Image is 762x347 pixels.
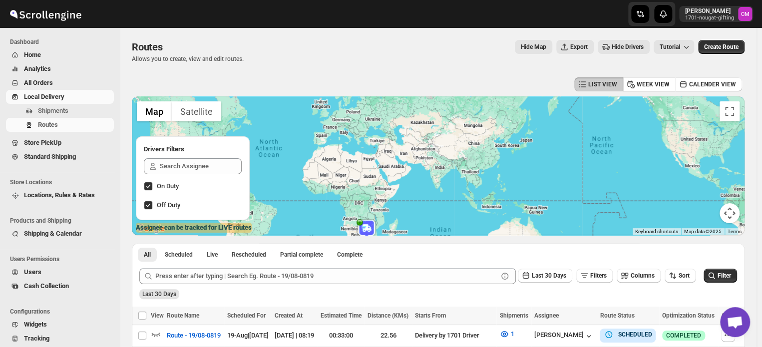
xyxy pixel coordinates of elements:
[142,291,176,298] span: Last 30 Days
[157,201,180,209] span: Off Duty
[534,312,559,319] span: Assignee
[10,308,115,316] span: Configurations
[157,182,179,190] span: On Duty
[275,331,314,341] div: [DATE] | 08:19
[6,118,114,132] button: Routes
[138,248,157,262] button: All routes
[172,101,221,121] button: Show satellite imagery
[321,312,362,319] span: Estimated Time
[679,272,690,279] span: Sort
[574,77,623,91] button: LIST VIEW
[576,269,613,283] button: Filters
[227,332,269,339] span: 19-Aug | [DATE]
[155,268,498,284] input: Press enter after typing | Search Eg. Route - 19/08-0819
[654,40,694,54] button: Tutorial
[24,335,49,342] span: Tracking
[704,269,737,283] button: Filter
[134,222,167,235] img: Google
[167,331,221,341] span: Route - 19/08-0819
[165,251,193,259] span: Scheduled
[24,93,64,100] span: Local Delivery
[6,279,114,293] button: Cash Collection
[635,228,678,235] button: Keyboard shortcuts
[144,251,151,259] span: All
[167,312,199,319] span: Route Name
[136,223,252,233] label: Assignee can be tracked for LIVE routes
[660,43,680,50] span: Tutorial
[698,40,745,54] button: Create Route
[675,77,742,91] button: CALENDER VIEW
[637,80,670,88] span: WEEK VIEW
[588,80,617,88] span: LIST VIEW
[24,282,69,290] span: Cash Collection
[24,139,61,146] span: Store PickUp
[415,312,446,319] span: Starts From
[704,43,739,51] span: Create Route
[368,331,408,341] div: 22.56
[161,328,227,344] button: Route - 19/08-0819
[415,331,494,341] div: Delivery by 1701 Driver
[10,38,115,46] span: Dashboard
[132,41,163,53] span: Routes
[721,312,739,319] span: Action
[598,40,650,54] button: Hide Drivers
[600,312,634,319] span: Route Status
[720,203,740,223] button: Map camera controls
[6,227,114,241] button: Shipping & Calendar
[24,65,51,72] span: Analytics
[132,55,244,63] p: Allows you to create, view and edit routes.
[151,312,164,319] span: View
[679,6,753,22] button: User menu
[618,331,652,338] b: SCHEDULED
[518,269,572,283] button: Last 30 Days
[666,332,701,340] span: COMPLETED
[24,79,53,86] span: All Orders
[6,48,114,62] button: Home
[10,217,115,225] span: Products and Shipping
[612,43,644,51] span: Hide Drivers
[134,222,167,235] a: Open this area in Google Maps (opens a new window)
[604,330,652,340] button: SCHEDULED
[24,321,47,328] span: Widgets
[728,229,742,234] a: Terms
[6,265,114,279] button: Users
[685,15,734,21] p: 1701-nougat-gifting
[662,312,715,319] span: Optimization Status
[24,191,95,199] span: Locations, Rules & Rates
[720,101,740,121] button: Toggle fullscreen view
[6,76,114,90] button: All Orders
[227,312,266,319] span: Scheduled For
[741,11,750,17] text: CM
[631,272,655,279] span: Columns
[137,101,172,121] button: Show street map
[623,77,676,91] button: WEEK VIEW
[368,312,408,319] span: Distance (KMs)
[38,121,58,128] span: Routes
[521,43,546,51] span: Hide Map
[570,43,588,51] span: Export
[665,269,696,283] button: Sort
[6,188,114,202] button: Locations, Rules & Rates
[24,268,41,276] span: Users
[280,251,323,259] span: Partial complete
[275,312,303,319] span: Created At
[684,229,722,234] span: Map data ©2025
[24,153,76,160] span: Standard Shipping
[8,1,83,26] img: ScrollEngine
[534,331,594,341] button: [PERSON_NAME]
[532,272,566,279] span: Last 30 Days
[232,251,266,259] span: Rescheduled
[689,80,736,88] span: CALENDER VIEW
[144,144,242,154] h2: Drivers Filters
[738,7,752,21] span: Cleo Moyo
[556,40,594,54] button: Export
[337,251,363,259] span: Complete
[24,230,82,237] span: Shipping & Calendar
[160,158,242,174] input: Search Assignee
[10,178,115,186] span: Store Locations
[6,104,114,118] button: Shipments
[10,255,115,263] span: Users Permissions
[38,107,68,114] span: Shipments
[718,272,731,279] span: Filter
